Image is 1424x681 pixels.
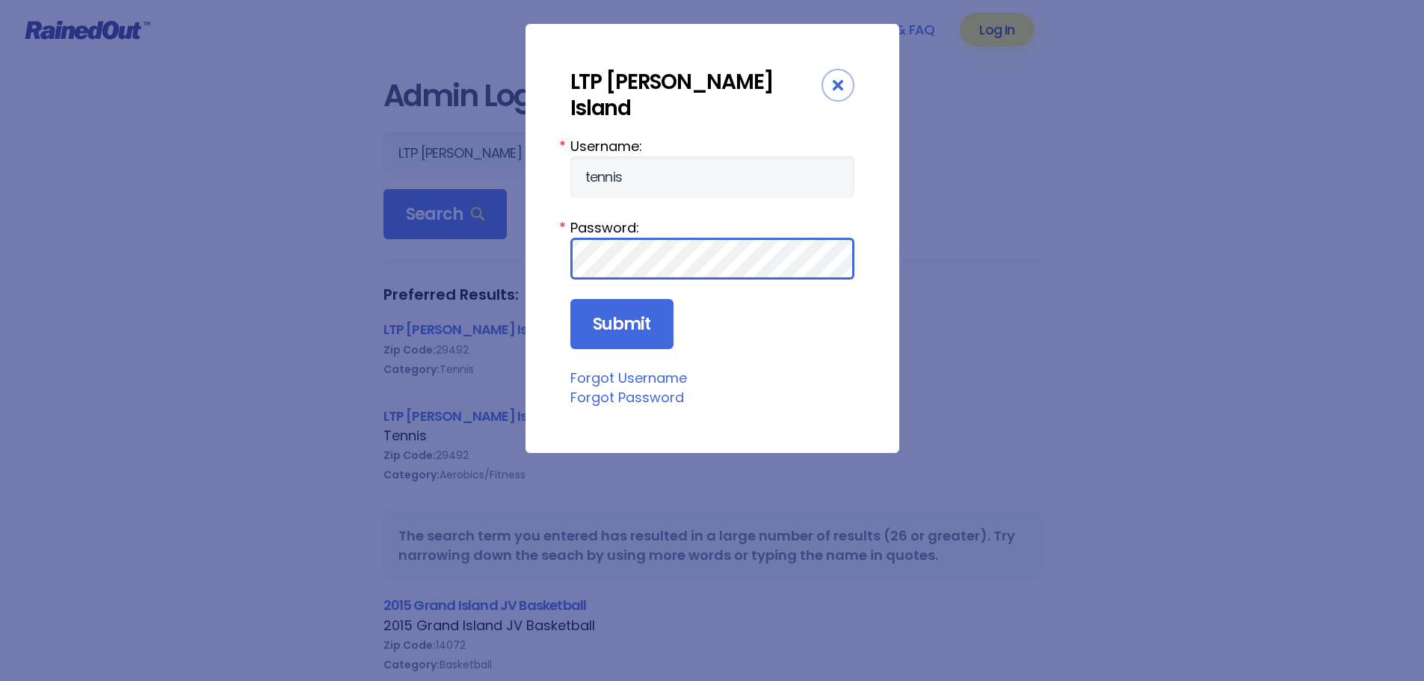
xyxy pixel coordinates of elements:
[570,136,854,156] label: Username:
[570,218,854,238] label: Password:
[570,369,687,387] a: Forgot Username
[570,299,674,350] input: Submit
[822,69,854,102] div: Close
[570,388,684,407] a: Forgot Password
[570,69,822,121] div: LTP [PERSON_NAME] Island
